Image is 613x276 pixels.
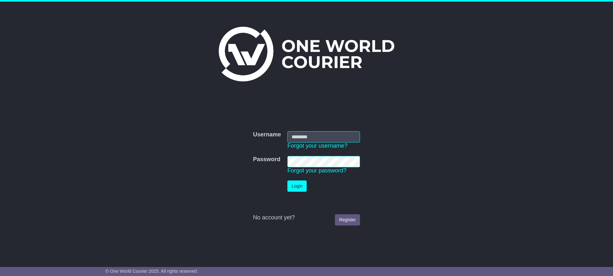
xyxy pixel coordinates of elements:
img: One World [219,27,394,81]
a: Forgot your password? [287,167,346,174]
label: Username [253,131,281,138]
label: Password [253,156,280,163]
a: Register [335,214,360,225]
div: No account yet? [253,214,360,221]
button: Login [287,180,307,192]
a: Forgot your username? [287,143,347,149]
span: © One World Courier 2025. All rights reserved. [105,269,198,274]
